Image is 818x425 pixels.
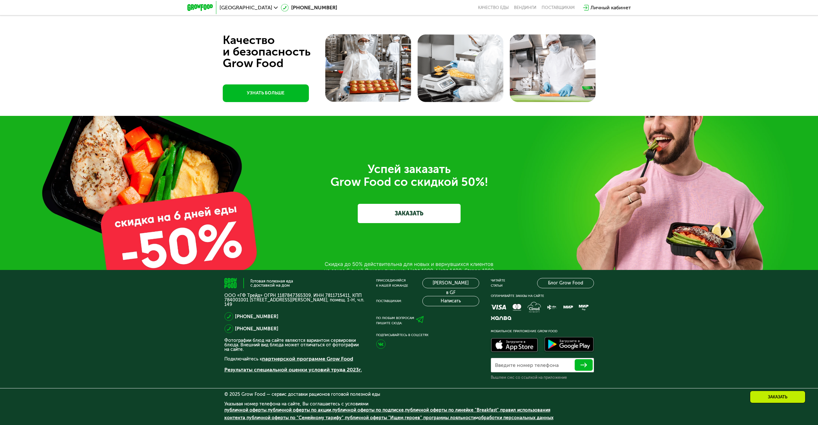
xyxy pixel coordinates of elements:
a: Результаты специальной оценки условий труда 2023г. [224,367,362,373]
div: Мобильное приложение Grow Food [491,329,594,334]
a: [PHONE_NUMBER] [235,313,278,320]
a: публичной оферты по линейке "Breakfast" [405,407,499,413]
div: Личный кабинет [590,4,631,12]
button: Написать [422,296,479,306]
a: [PERSON_NAME] в GF [422,278,479,288]
div: Читайте статьи [491,278,505,288]
div: Указывая номер телефона на сайте, Вы соглашаетесь с условиями [224,402,594,425]
div: поставщикам [542,5,575,10]
span: , , , , , , , и [224,407,553,421]
div: Качество и безопасность Grow Food [223,34,334,69]
a: Вендинги [514,5,536,10]
a: публичной оферты "Ищем героев" [345,415,422,421]
div: Подписывайтесь в соцсетях [376,333,479,338]
div: Поставщикам: [376,299,402,304]
a: публичной оферты по "Семейному тарифу" [247,415,344,421]
p: Фотографии блюд на сайте являются вариантом сервировки блюда. Внешний вид блюда может отличаться ... [224,338,364,352]
p: ООО «ГФ Трейд» ОГРН 1187847365309, ИНН 7811715411, КПП 784001001 [STREET_ADDRESS][PERSON_NAME], п... [224,293,364,307]
span: [GEOGRAPHIC_DATA] [220,5,272,10]
img: Доступно в Google Play [543,336,596,354]
a: Качество еды [478,5,509,10]
a: Блог Grow Food [537,278,594,288]
a: публичной оферты по акции [268,407,331,413]
div: Успей заказать Grow Food со скидкой 50%! [229,163,589,188]
a: публичной оферты [224,407,266,413]
a: [PHONE_NUMBER] [281,4,337,12]
a: обработки персональных данных [478,415,553,421]
a: ЗАКАЗАТЬ [358,204,461,223]
div: © 2025 Grow Food — сервис доставки рационов готовой полезной еды [224,392,594,397]
a: УЗНАТЬ БОЛЬШЕ [223,84,309,102]
a: программы лояльности [423,415,476,421]
div: Заказать [750,391,805,403]
label: Введите номер телефона [495,363,559,367]
a: [PHONE_NUMBER] [235,325,278,333]
div: Оплачивайте заказы на сайте [491,293,594,299]
div: Присоединяйся к нашей команде [376,278,408,288]
div: Готовая полезная еда с доставкой на дом [250,279,293,287]
div: По любым вопросам пишите сюда: [376,316,414,326]
div: Вышлем смс со ссылкой на приложение [491,375,594,380]
a: партнерской программе Grow Food [262,356,353,362]
p: Подключайтесь к [224,355,364,363]
a: публичной оферты по подписке [332,407,404,413]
